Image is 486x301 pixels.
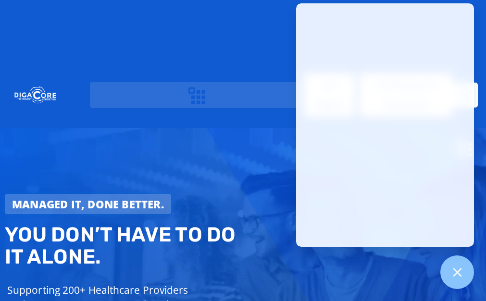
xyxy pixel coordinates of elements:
[12,197,164,211] strong: Managed IT, done better.
[14,86,56,104] img: DigaCore Technology Consulting
[75,127,173,169] img: DigaCore Technology Consulting
[296,3,474,247] iframe: Chatgenie Messenger
[5,224,247,268] h2: You don’t have to do IT alone.
[5,194,171,214] a: Managed IT, done better.
[184,82,210,108] div: Menu Toggle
